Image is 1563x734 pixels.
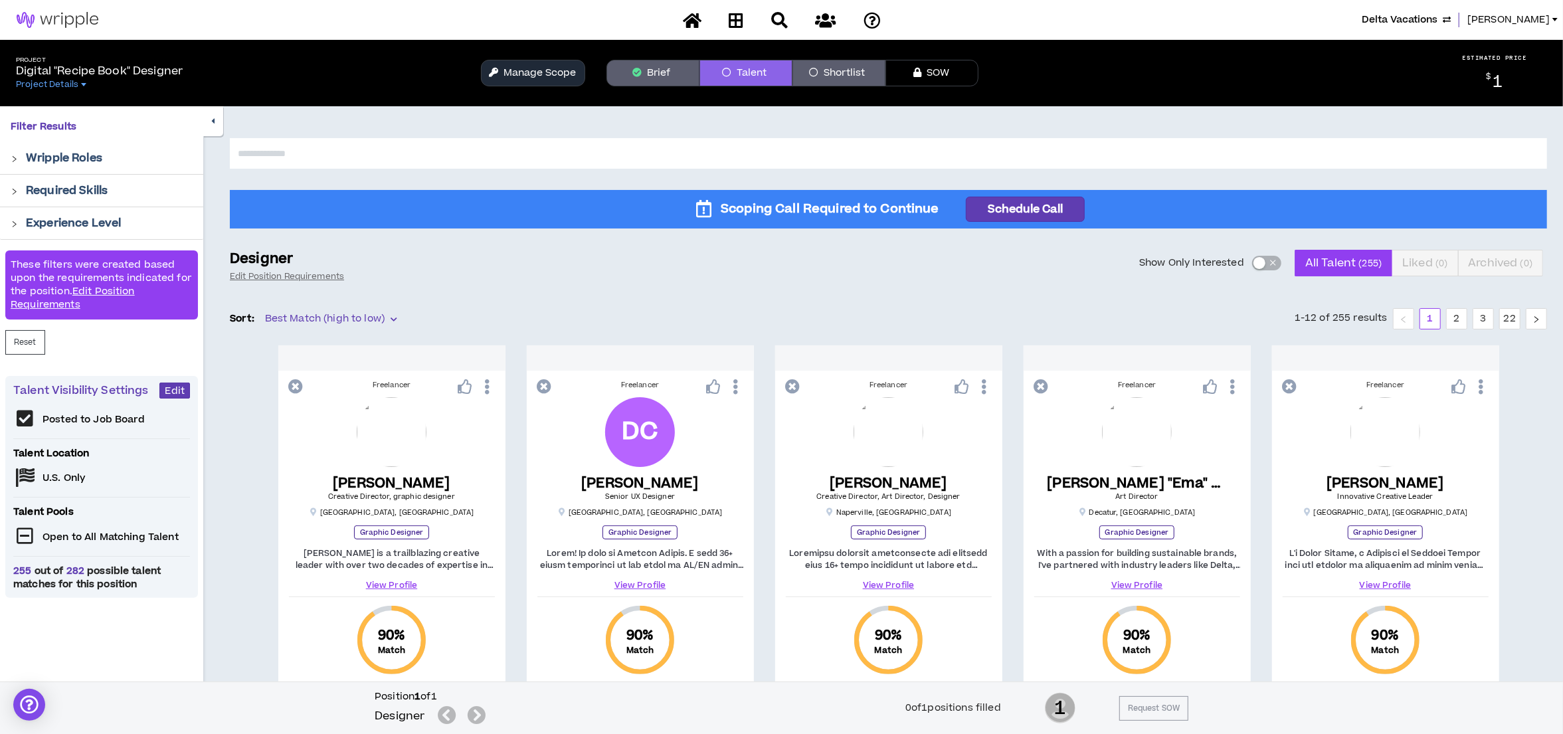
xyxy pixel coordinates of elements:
div: 0 of 1 positions filled [905,701,1001,715]
span: 1 [1045,691,1075,725]
span: 255 [13,564,35,578]
p: [GEOGRAPHIC_DATA] , [GEOGRAPHIC_DATA] [310,507,474,517]
h5: [PERSON_NAME] [328,475,455,492]
span: left [1400,316,1408,323]
div: These filters were created based upon the requirements indicated for the position. [5,250,198,320]
h5: Designer [375,708,424,724]
a: View Profile [537,579,743,591]
span: 1 [1493,73,1503,92]
span: Innovative Creative Leader [1338,492,1433,502]
img: 8NCaPU0hrO6k2Gb6fkrr1LimXU2rYGDOn6qNe2IK.png [1102,397,1172,467]
span: right [11,188,18,195]
p: Loremipsu dolorsit ametconsecte adi elitsedd eius 16+ tempo incididunt ut labore etd magnaa-enim ... [786,547,992,571]
span: right [1532,316,1540,323]
p: Experience Level [26,215,121,231]
li: 3 [1473,308,1494,329]
span: Delta Vacations [1362,13,1437,27]
span: 282 [63,564,87,578]
span: Scoping Call Required to Continue [721,200,939,219]
p: Naperville , [GEOGRAPHIC_DATA] [826,507,951,517]
div: Open Intercom Messenger [13,689,45,721]
p: Graphic Designer [354,525,430,539]
li: 2 [1446,308,1467,329]
h5: [PERSON_NAME] [816,475,960,492]
a: Edit Position Requirements [230,271,344,282]
small: Match [378,645,406,656]
p: With a passion for building sustainable brands, I've partnered with industry leaders like Delta, ... [1034,547,1240,571]
small: ( 0 ) [1435,257,1447,270]
button: right [1526,308,1547,329]
span: Edit [165,385,185,397]
a: Edit Position Requirements [11,284,135,312]
p: L'i Dolor Sitame, c Adipisci el Seddoei Tempor inci utl etdolor ma aliquaenim ad minim veniam qu ... [1283,547,1489,571]
li: 22 [1499,308,1520,329]
a: View Profile [786,579,992,591]
p: Required Skills [26,183,108,199]
p: Lorem! Ip dolo si Ametcon Adipis. E sedd 36+ eiusm temporinci ut lab etdol ma AL/EN admini ven qu... [537,547,743,571]
p: Designer [230,250,293,268]
div: Darrien C. [605,397,675,467]
small: ( 0 ) [1520,257,1532,270]
p: Wripple Roles [26,150,102,166]
span: Liked [1402,247,1447,279]
sup: $ [1486,71,1491,82]
li: Previous Page [1393,308,1414,329]
span: Senior UX Designer [605,492,675,502]
small: Match [875,645,903,656]
span: [PERSON_NAME] [1467,13,1550,27]
p: ESTIMATED PRICE [1463,54,1527,62]
div: Freelancer [537,380,743,391]
h6: Position of 1 [375,690,492,703]
button: Show Only Interested [1252,256,1281,270]
div: Freelancer [1034,380,1240,391]
a: View Profile [1034,579,1240,591]
p: Graphic Designer [1099,525,1175,539]
h5: [PERSON_NAME] [1327,475,1444,492]
p: Posted to Job Board [43,413,145,426]
div: Freelancer [786,380,992,391]
p: Talent Visibility Settings [13,383,159,399]
button: Edit [159,383,190,399]
div: Freelancer [1283,380,1489,391]
span: Creative Director, graphic designer [328,492,455,502]
a: 1 [1420,309,1440,329]
button: Schedule Call [966,197,1085,222]
small: Match [1123,645,1151,656]
button: Talent [699,60,792,86]
li: 1 [1420,308,1441,329]
p: Graphic Designer [1348,525,1424,539]
li: Next Page [1526,308,1547,329]
small: Match [626,645,654,656]
a: View Profile [289,579,495,591]
a: View Profile [1283,579,1489,591]
span: 90 % [1372,626,1399,645]
img: h3A0DVJbO0QtQoaEe5t6prMR37Ct9jEmLrKQNeCf.png [854,397,923,467]
span: right [11,155,18,163]
span: right [11,221,18,228]
p: [GEOGRAPHIC_DATA] , [GEOGRAPHIC_DATA] [558,507,723,517]
p: [PERSON_NAME] is a trailblazing creative leader with over two decades of expertise in driving inn... [289,547,495,571]
small: Match [1372,645,1400,656]
span: Creative Director, Art Director, Designer [816,492,960,502]
button: Brief [606,60,699,86]
a: 2 [1447,309,1467,329]
button: Reset [5,330,45,355]
p: Graphic Designer [602,525,678,539]
a: 22 [1500,309,1520,329]
button: Shortlist [792,60,885,86]
button: SOW [885,60,978,86]
img: Lzob1eSL8AU0aGa2U4XUq0em6wAXFyO6JKuG15Xs.png [357,397,426,467]
p: Decatur , [GEOGRAPHIC_DATA] [1079,507,1196,517]
button: left [1393,308,1414,329]
span: All Talent [1305,247,1382,279]
img: R5WtXAsUj5Dp1MF00sw0AEhNvoZFmZnvELI6oiVB.png [1350,397,1420,467]
span: 90 % [626,626,654,645]
b: 1 [414,689,420,703]
div: DC [622,420,658,444]
span: Show Only Interested [1139,256,1244,270]
small: ( 255 ) [1359,257,1382,270]
li: 1-12 of 255 results [1295,308,1388,329]
span: 90 % [1123,626,1150,645]
h5: [PERSON_NAME] [581,475,699,492]
span: 90 % [875,626,902,645]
